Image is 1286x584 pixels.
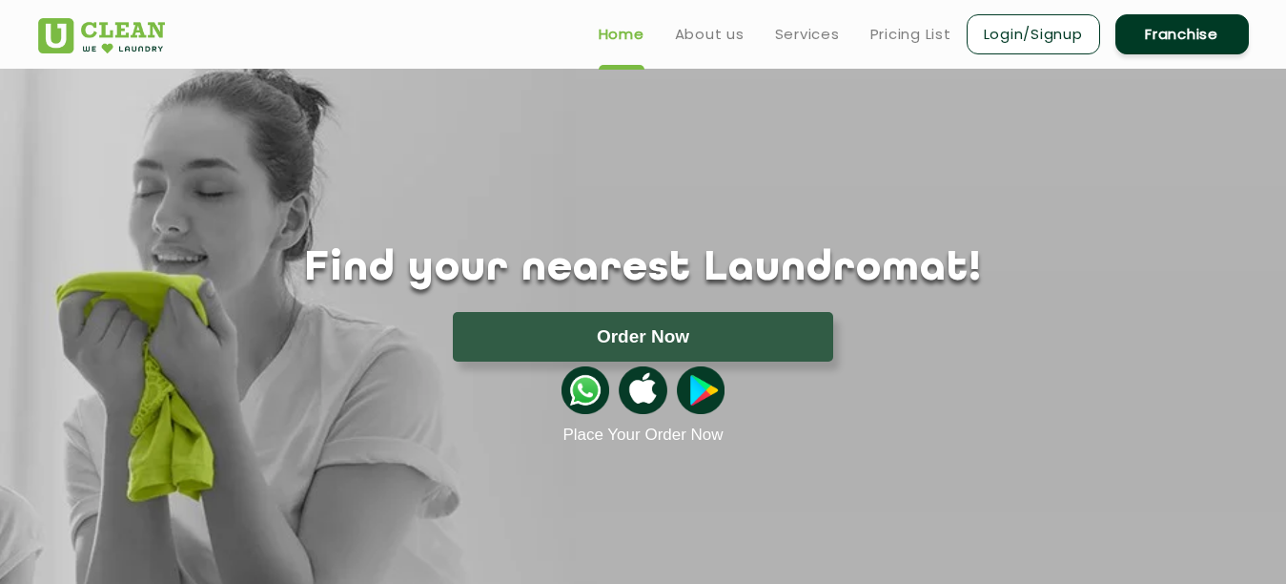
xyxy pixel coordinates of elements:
img: UClean Laundry and Dry Cleaning [38,18,165,53]
a: Services [775,23,840,46]
img: whatsappicon.png [561,366,609,414]
button: Order Now [453,312,833,362]
img: playstoreicon.png [677,366,725,414]
h1: Find your nearest Laundromat! [24,245,1263,293]
a: Login/Signup [967,14,1100,54]
a: About us [675,23,745,46]
a: Home [599,23,644,46]
a: Franchise [1115,14,1249,54]
img: apple-icon.png [619,366,666,414]
a: Place Your Order Now [562,426,723,445]
a: Pricing List [870,23,951,46]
